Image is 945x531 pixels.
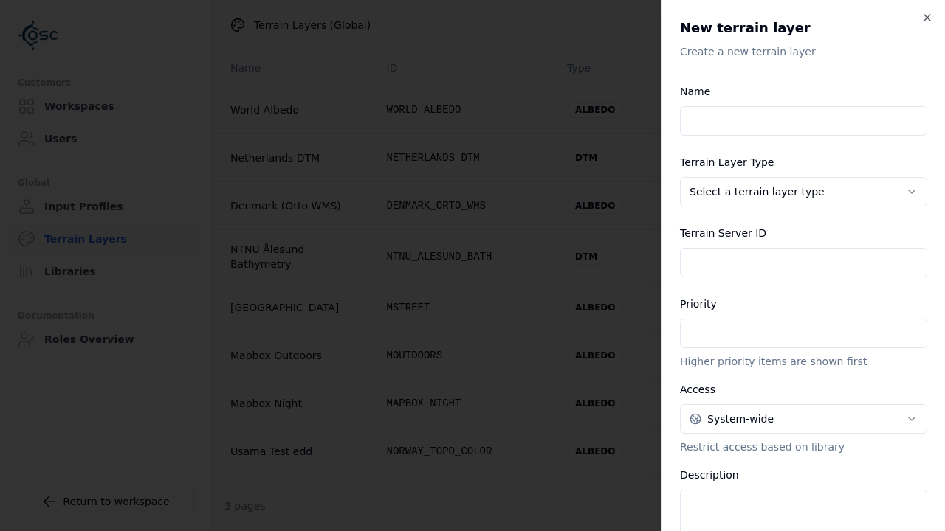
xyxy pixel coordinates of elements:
label: Terrain Server ID [680,227,766,239]
h2: New terrain layer [680,18,927,38]
label: Access [680,383,715,395]
p: Create a new terrain layer [680,44,927,59]
p: Restrict access based on library [680,440,927,454]
label: Priority [680,298,717,310]
label: Terrain Layer Type [680,156,774,168]
p: Higher priority items are shown first [680,354,927,369]
label: Name [680,86,710,97]
label: Description [680,469,739,481]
